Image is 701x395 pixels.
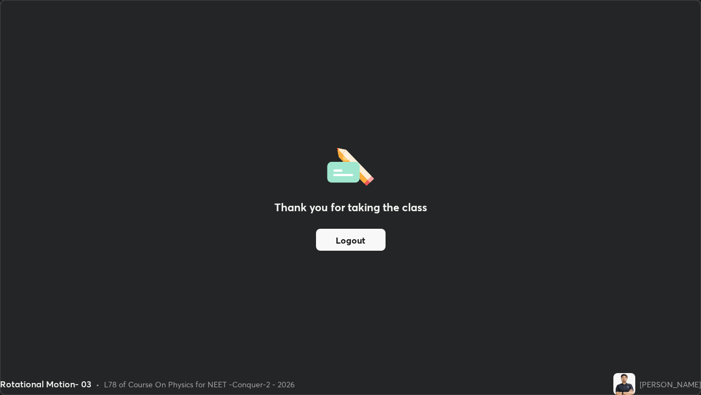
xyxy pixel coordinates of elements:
div: • [96,379,100,390]
div: L78 of Course On Physics for NEET -Conquer-2 - 2026 [104,379,295,390]
button: Logout [316,229,386,251]
div: [PERSON_NAME] [640,379,701,390]
img: offlineFeedback.1438e8b3.svg [327,144,374,186]
img: 98d66aa6592e4b0fb7560eafe1db0121.jpg [613,373,635,395]
h2: Thank you for taking the class [274,199,427,216]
